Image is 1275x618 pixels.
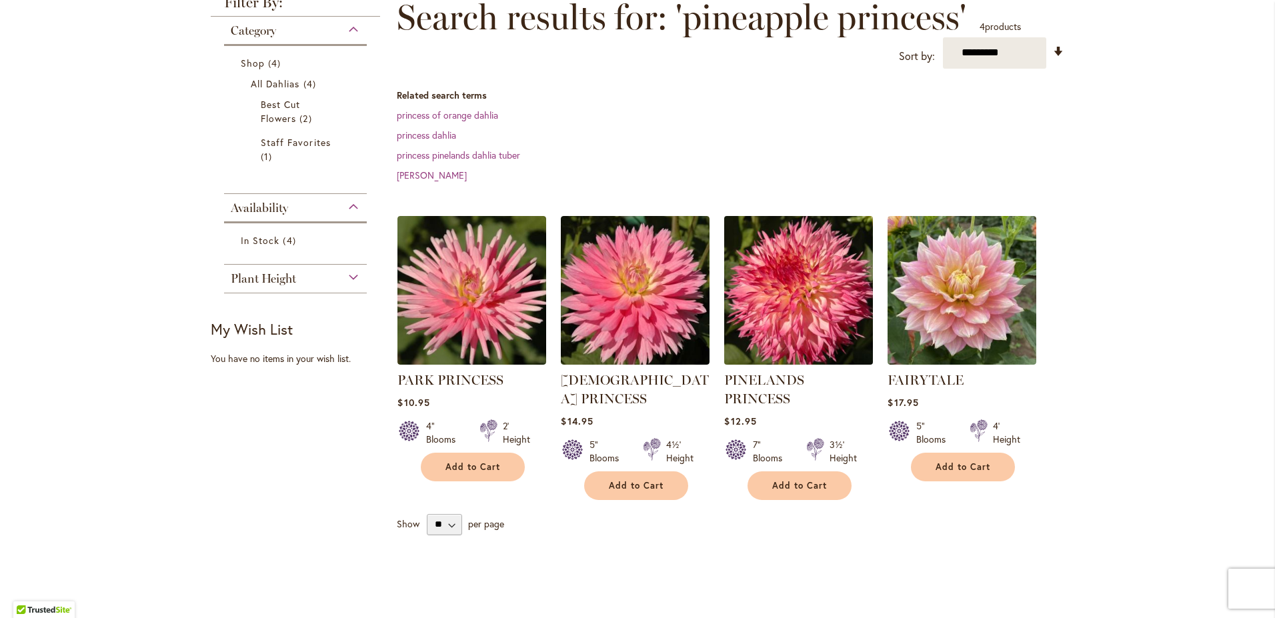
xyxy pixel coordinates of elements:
[303,77,319,91] span: 4
[231,201,288,215] span: Availability
[724,372,804,407] a: PINELANDS PRINCESS
[299,111,315,125] span: 2
[211,319,293,339] strong: My Wish List
[241,57,265,69] span: Shop
[241,234,279,247] span: In Stock
[724,415,756,427] span: $12.95
[397,169,467,181] a: [PERSON_NAME]
[251,77,300,90] span: All Dahlias
[561,216,710,365] img: GAY PRINCESS
[241,56,353,70] a: Shop
[584,471,688,500] button: Add to Cart
[268,56,284,70] span: 4
[721,212,877,368] img: PINELANDS PRINCESS
[748,471,852,500] button: Add to Cart
[397,89,1064,102] dt: Related search terms
[936,461,990,473] span: Add to Cart
[283,233,299,247] span: 4
[397,396,429,409] span: $10.95
[397,517,419,529] span: Show
[561,415,593,427] span: $14.95
[397,355,546,367] a: PARK PRINCESS
[772,480,827,491] span: Add to Cart
[421,453,525,481] button: Add to Cart
[397,216,546,365] img: PARK PRINCESS
[445,461,500,473] span: Add to Cart
[397,149,520,161] a: princess pinelands dahlia tuber
[261,98,300,125] span: Best Cut Flowers
[980,20,985,33] span: 4
[231,23,276,38] span: Category
[911,453,1015,481] button: Add to Cart
[753,438,790,465] div: 7" Blooms
[888,355,1036,367] a: Fairytale
[261,149,275,163] span: 1
[888,396,918,409] span: $17.95
[397,129,456,141] a: princess dahlia
[888,372,964,388] a: FAIRYTALE
[251,77,343,91] a: All Dahlias
[589,438,627,465] div: 5" Blooms
[666,438,694,465] div: 4½' Height
[899,44,935,69] label: Sort by:
[397,109,498,121] a: princess of orange dahlia
[561,372,709,407] a: [DEMOGRAPHIC_DATA] PRINCESS
[241,233,353,247] a: In Stock 4
[830,438,857,465] div: 3½' Height
[916,419,954,446] div: 5" Blooms
[609,480,664,491] span: Add to Cart
[980,16,1021,37] p: products
[397,372,503,388] a: PARK PRINCESS
[561,355,710,367] a: GAY PRINCESS
[503,419,530,446] div: 2' Height
[261,136,331,149] span: Staff Favorites
[888,216,1036,365] img: Fairytale
[724,355,873,367] a: PINELANDS PRINCESS
[10,571,47,608] iframe: Launch Accessibility Center
[211,352,389,365] div: You have no items in your wish list.
[261,97,333,125] a: Best Cut Flowers
[993,419,1020,446] div: 4' Height
[468,517,504,529] span: per page
[426,419,463,446] div: 4" Blooms
[261,135,333,163] a: Staff Favorites
[231,271,296,286] span: Plant Height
